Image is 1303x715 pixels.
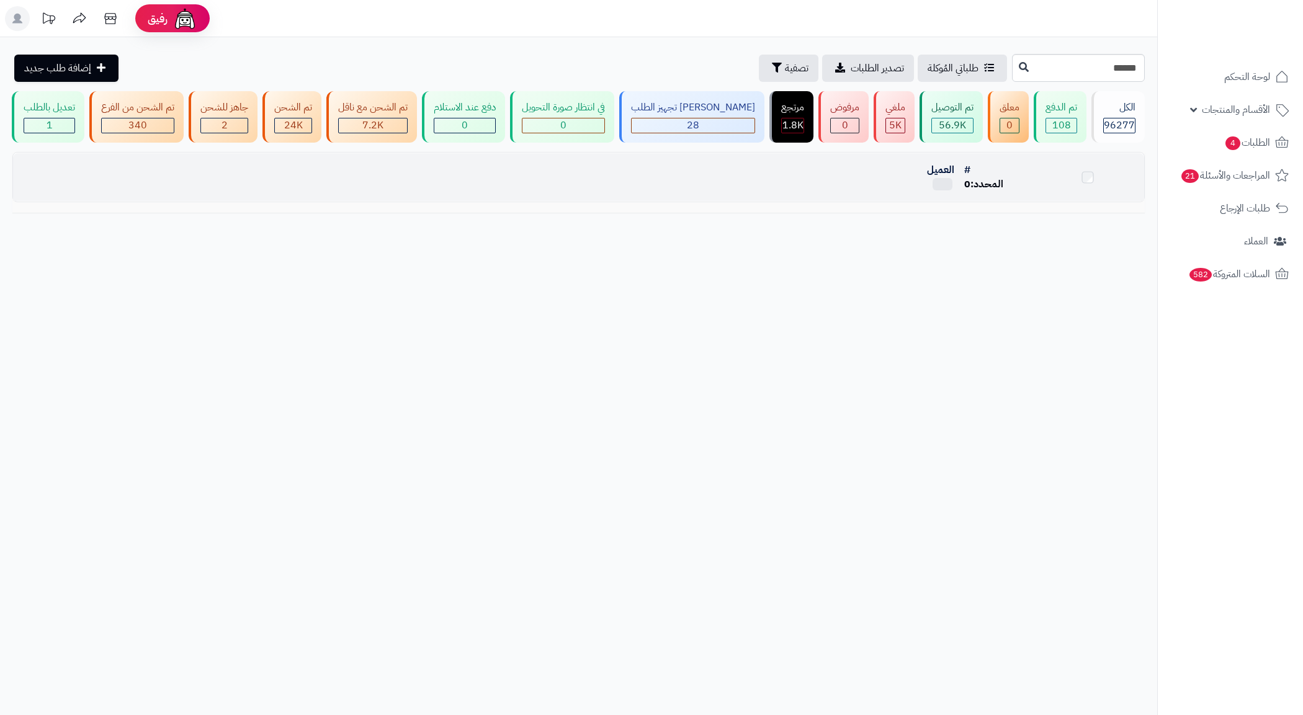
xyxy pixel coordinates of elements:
[1165,128,1296,158] a: الطلبات4
[781,100,804,115] div: مرتجع
[522,100,605,115] div: في انتظار صورة التحويل
[522,118,604,133] div: 0
[782,118,804,133] span: 1.8K
[24,118,74,133] div: 1
[831,118,859,133] div: 0
[339,118,407,133] div: 7222
[1104,118,1135,133] span: 96277
[87,91,186,143] a: تم الشحن من الفرع 340
[1188,265,1270,283] span: السلات المتروكة
[222,118,228,133] span: 2
[985,91,1031,143] a: معلق 0
[560,118,566,133] span: 0
[200,100,248,115] div: جاهز للشحن
[617,91,767,143] a: [PERSON_NAME] تجهيز الطلب 28
[964,177,970,192] span: 0
[917,91,985,143] a: تم التوصيل 56.9K
[830,100,859,115] div: مرفوض
[632,118,754,133] div: 28
[871,91,917,143] a: ملغي 5K
[1089,91,1147,143] a: الكل96277
[1165,62,1296,92] a: لوحة التحكم
[102,118,174,133] div: 340
[885,100,905,115] div: ملغي
[1165,161,1296,190] a: المراجعات والأسئلة21
[1052,118,1071,133] span: 108
[931,100,974,115] div: تم التوصيل
[759,55,818,82] button: تصفية
[932,118,973,133] div: 56947
[24,61,91,76] span: إضافة طلب جديد
[14,55,119,82] a: إضافة طلب جديد
[1181,169,1199,183] span: 21
[822,55,914,82] a: تصدير الطلبات
[419,91,508,143] a: دفع عند الاستلام 0
[338,100,408,115] div: تم الشحن مع ناقل
[1000,100,1019,115] div: معلق
[1165,259,1296,289] a: السلات المتروكة582
[631,100,755,115] div: [PERSON_NAME] تجهيز الطلب
[148,11,168,26] span: رفيق
[1000,118,1019,133] div: 0
[508,91,617,143] a: في انتظار صورة التحويل 0
[1103,100,1135,115] div: الكل
[1180,167,1270,184] span: المراجعات والأسئلة
[434,100,496,115] div: دفع عند الاستلام
[24,100,75,115] div: تعديل بالطلب
[462,118,468,133] span: 0
[964,177,1026,192] div: المحدد:
[1031,91,1089,143] a: تم الدفع 108
[785,61,808,76] span: تصفية
[284,118,303,133] span: 24K
[47,118,53,133] span: 1
[260,91,324,143] a: تم الشحن 24K
[1165,226,1296,256] a: العملاء
[1165,193,1296,223] a: طلبات الإرجاع
[928,61,978,76] span: طلباتي المُوكلة
[1225,136,1240,150] span: 4
[275,118,311,133] div: 24023
[927,162,954,177] a: العميل
[324,91,419,143] a: تم الشحن مع ناقل 7.2K
[1202,101,1270,118] span: الأقسام والمنتجات
[9,91,87,143] a: تعديل بالطلب 1
[842,118,848,133] span: 0
[687,118,699,133] span: 28
[128,118,147,133] span: 340
[33,6,64,34] a: تحديثات المنصة
[816,91,871,143] a: مرفوض 0
[434,118,495,133] div: 0
[1244,233,1268,250] span: العملاء
[1046,100,1077,115] div: تم الدفع
[889,118,902,133] span: 5K
[1189,268,1212,282] span: 582
[201,118,248,133] div: 2
[1224,68,1270,86] span: لوحة التحكم
[851,61,904,76] span: تصدير الطلبات
[172,6,197,31] img: ai-face.png
[101,100,174,115] div: تم الشحن من الفرع
[1224,134,1270,151] span: الطلبات
[1220,200,1270,217] span: طلبات الإرجاع
[886,118,905,133] div: 4995
[186,91,260,143] a: جاهز للشحن 2
[362,118,383,133] span: 7.2K
[767,91,816,143] a: مرتجع 1.8K
[274,100,312,115] div: تم الشحن
[782,118,804,133] div: 1836
[964,162,970,177] a: #
[939,118,966,133] span: 56.9K
[1046,118,1077,133] div: 108
[1006,118,1013,133] span: 0
[918,55,1007,82] a: طلباتي المُوكلة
